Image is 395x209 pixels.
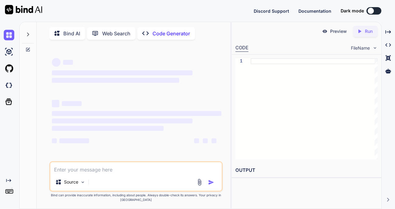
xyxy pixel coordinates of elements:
img: icon [208,179,214,185]
span: ‌ [59,138,89,143]
img: chat [4,30,14,40]
span: ‌ [52,126,164,131]
img: Bind AI [5,5,42,14]
img: ai-studio [4,47,14,57]
span: ‌ [62,101,82,106]
span: ‌ [52,138,57,143]
span: Dark mode [341,8,364,14]
img: Pick Models [80,180,85,185]
p: Code Generator [152,30,190,37]
span: FileName [351,45,370,51]
p: Bind AI [63,30,80,37]
img: preview [322,29,328,34]
span: ‌ [211,138,216,143]
span: ‌ [203,138,208,143]
img: chevron down [372,45,378,51]
p: Preview [330,28,347,34]
img: darkCloudIdeIcon [4,80,14,91]
h2: OUTPUT [232,163,381,178]
div: CODE [235,44,248,52]
span: ‌ [52,118,193,123]
span: ‌ [63,60,73,65]
span: ‌ [52,111,221,116]
span: ‌ [52,100,59,107]
p: Source [64,179,78,185]
span: ‌ [52,78,179,83]
span: ‌ [52,70,193,75]
p: Run [365,28,373,34]
img: attachment [196,179,203,186]
button: Documentation [298,8,331,14]
p: Bind can provide inaccurate information, including about people. Always double-check its answers.... [49,193,223,202]
div: 1 [235,58,243,64]
p: Web Search [102,30,130,37]
button: Discord Support [254,8,289,14]
span: ‌ [52,58,61,67]
img: githubLight [4,63,14,74]
span: ‌ [194,138,199,143]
